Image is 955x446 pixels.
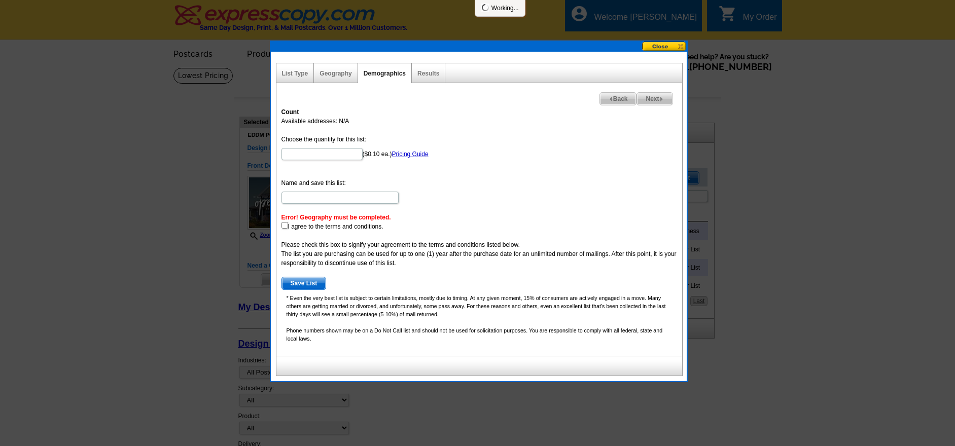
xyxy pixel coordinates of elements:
[281,108,299,116] strong: Count
[281,214,391,221] span: Error! Geography must be completed.
[609,97,613,101] img: button-prev-arrow-gray.png
[364,70,406,77] a: Demographics
[276,102,682,356] div: Available addresses: N/A
[636,92,673,105] a: Next
[417,70,439,77] a: Results
[481,4,489,12] img: loading...
[600,93,636,105] span: Back
[281,277,327,290] button: Save List
[659,97,664,101] img: button-next-arrow-gray.png
[752,210,955,446] iframe: LiveChat chat widget
[281,135,366,144] label: Choose the quantity for this list:
[392,151,429,158] a: Pricing Guide
[281,240,677,268] div: Please check this box to signify your agreement to the terms and conditions listed below. The lis...
[637,93,672,105] span: Next
[281,178,346,188] label: Name and save this list:
[281,135,677,290] form: ($0.10 ea.) I agree to the terms and conditions.
[599,92,637,105] a: Back
[282,70,308,77] a: List Type
[282,277,326,289] span: Save List
[320,70,351,77] a: Geography
[281,326,677,343] p: Phone numbers shown may be on a Do Not Call list and should not be used for solicitation purposes...
[281,294,677,318] p: * Even the very best list is subject to certain limitations, mostly due to timing. At any given m...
